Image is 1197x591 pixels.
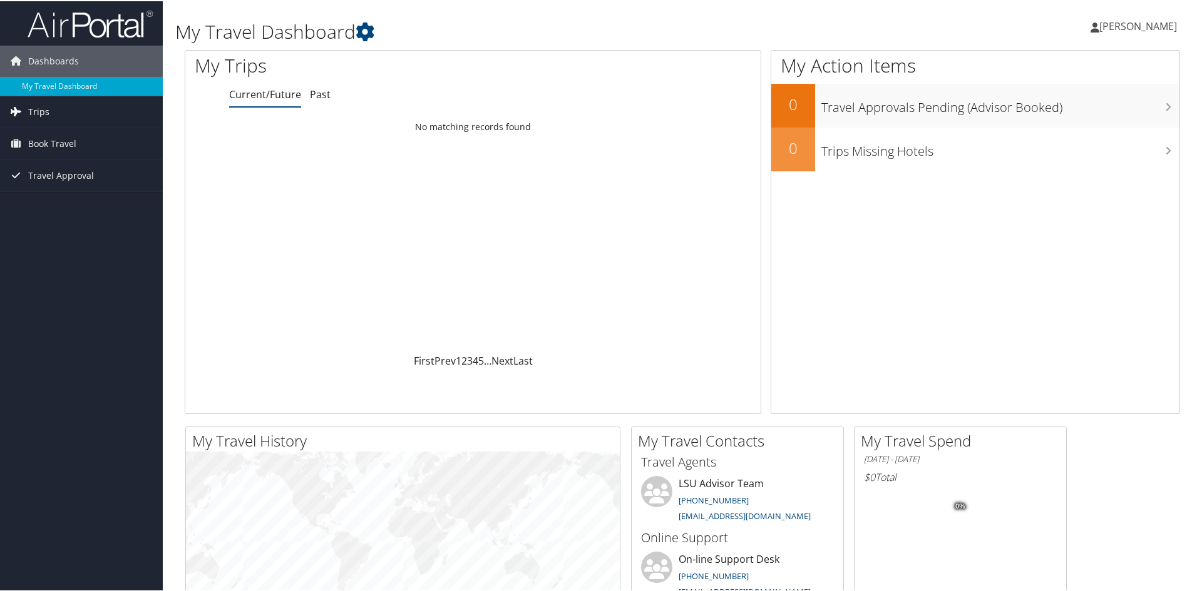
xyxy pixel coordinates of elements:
[434,353,456,366] a: Prev
[461,353,467,366] a: 2
[175,18,851,44] h1: My Travel Dashboard
[679,509,811,520] a: [EMAIL_ADDRESS][DOMAIN_NAME]
[638,429,843,450] h2: My Travel Contacts
[456,353,461,366] a: 1
[473,353,478,366] a: 4
[635,475,840,526] li: LSU Advisor Team
[771,93,815,114] h2: 0
[28,95,49,126] span: Trips
[771,51,1179,78] h1: My Action Items
[641,528,834,545] h3: Online Support
[192,429,620,450] h2: My Travel History
[28,8,153,38] img: airportal-logo.png
[28,159,94,190] span: Travel Approval
[864,469,875,483] span: $0
[864,469,1057,483] h6: Total
[821,91,1179,115] h3: Travel Approvals Pending (Advisor Booked)
[185,114,761,137] td: No matching records found
[861,429,1066,450] h2: My Travel Spend
[414,353,434,366] a: First
[864,452,1057,464] h6: [DATE] - [DATE]
[955,502,965,509] tspan: 0%
[771,136,815,158] h2: 0
[491,353,513,366] a: Next
[771,83,1179,126] a: 0Travel Approvals Pending (Advisor Booked)
[28,44,79,76] span: Dashboards
[484,353,491,366] span: …
[641,452,834,470] h3: Travel Agents
[1091,6,1189,44] a: [PERSON_NAME]
[310,86,331,100] a: Past
[771,126,1179,170] a: 0Trips Missing Hotels
[229,86,301,100] a: Current/Future
[679,493,749,505] a: [PHONE_NUMBER]
[821,135,1179,159] h3: Trips Missing Hotels
[28,127,76,158] span: Book Travel
[513,353,533,366] a: Last
[195,51,511,78] h1: My Trips
[467,353,473,366] a: 3
[679,569,749,580] a: [PHONE_NUMBER]
[478,353,484,366] a: 5
[1099,18,1177,32] span: [PERSON_NAME]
